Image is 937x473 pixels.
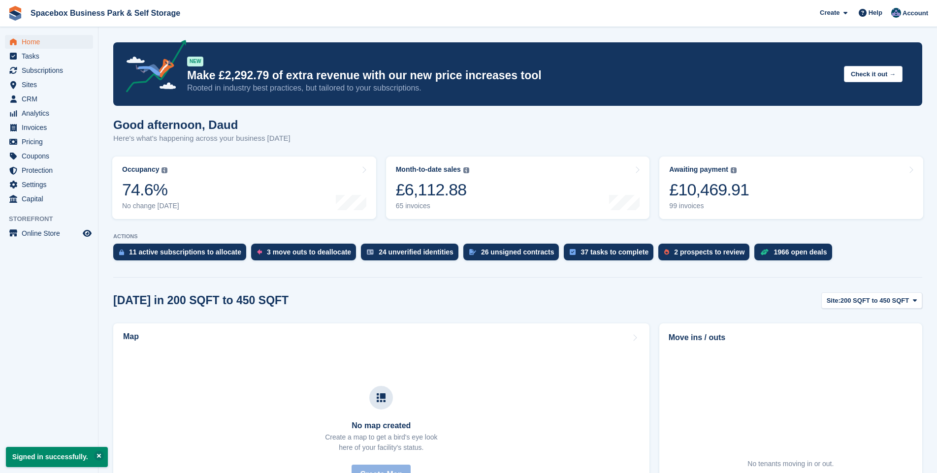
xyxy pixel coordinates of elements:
img: icon-info-grey-7440780725fd019a000dd9b08b2336e03edf1995a4989e88bcd33f0948082b44.svg [731,167,737,173]
h3: No map created [325,421,437,430]
a: Preview store [81,227,93,239]
div: 74.6% [122,180,179,200]
a: menu [5,106,93,120]
a: 1966 open deals [754,244,837,265]
img: Daud [891,8,901,18]
span: Site: [827,296,840,306]
div: Awaiting payment [669,165,728,174]
a: menu [5,35,93,49]
a: menu [5,63,93,77]
div: No tenants moving in or out. [747,459,834,469]
img: map-icn-33ee37083ee616e46c38cad1a60f524a97daa1e2b2c8c0bc3eb3415660979fc1.svg [377,393,386,402]
a: Awaiting payment £10,469.91 99 invoices [659,157,923,219]
button: Check it out → [844,66,903,82]
span: Invoices [22,121,81,134]
p: Signed in successfully. [6,447,108,467]
div: 65 invoices [396,202,469,210]
span: Online Store [22,226,81,240]
span: Tasks [22,49,81,63]
img: move_outs_to_deallocate_icon-f764333ba52eb49d3ac5e1228854f67142a1ed5810a6f6cc68b1a99e826820c5.svg [257,249,262,255]
a: 3 move outs to deallocate [251,244,361,265]
a: menu [5,92,93,106]
a: menu [5,192,93,206]
div: NEW [187,57,203,66]
div: £6,112.88 [396,180,469,200]
div: No change [DATE] [122,202,179,210]
a: Occupancy 74.6% No change [DATE] [112,157,376,219]
p: Create a map to get a bird's eye look here of your facility's status. [325,432,437,453]
div: Month-to-date sales [396,165,461,174]
img: prospect-51fa495bee0391a8d652442698ab0144808aea92771e9ea1ae160a38d050c398.svg [664,249,669,255]
span: Account [903,8,928,18]
p: ACTIONS [113,233,922,240]
span: Capital [22,192,81,206]
a: menu [5,135,93,149]
div: 37 tasks to complete [581,248,648,256]
p: Here's what's happening across your business [DATE] [113,133,291,144]
img: icon-info-grey-7440780725fd019a000dd9b08b2336e03edf1995a4989e88bcd33f0948082b44.svg [463,167,469,173]
button: Site: 200 SQFT to 450 SQFT [821,292,922,309]
img: stora-icon-8386f47178a22dfd0bd8f6a31ec36ba5ce8667c1dd55bd0f319d3a0aa187defe.svg [8,6,23,21]
img: icon-info-grey-7440780725fd019a000dd9b08b2336e03edf1995a4989e88bcd33f0948082b44.svg [162,167,167,173]
div: Occupancy [122,165,159,174]
img: contract_signature_icon-13c848040528278c33f63329250d36e43548de30e8caae1d1a13099fd9432cc5.svg [469,249,476,255]
img: deal-1b604bf984904fb50ccaf53a9ad4b4a5d6e5aea283cecdc64d6e3604feb123c2.svg [760,249,769,255]
h2: Move ins / outs [669,332,913,344]
div: 11 active subscriptions to allocate [129,248,241,256]
h1: Good afternoon, Daud [113,118,291,131]
div: 24 unverified identities [379,248,453,256]
span: Create [820,8,840,18]
span: Coupons [22,149,81,163]
span: Storefront [9,214,98,224]
div: 3 move outs to deallocate [267,248,351,256]
a: 11 active subscriptions to allocate [113,244,251,265]
h2: [DATE] in 200 SQFT to 450 SQFT [113,294,289,307]
a: 37 tasks to complete [564,244,658,265]
img: price-adjustments-announcement-icon-8257ccfd72463d97f412b2fc003d46551f7dbcb40ab6d574587a9cd5c0d94... [118,40,187,96]
a: menu [5,121,93,134]
span: Help [869,8,882,18]
a: menu [5,226,93,240]
img: verify_identity-adf6edd0f0f0b5bbfe63781bf79b02c33cf7c696d77639b501bdc392416b5a36.svg [367,249,374,255]
a: 2 prospects to review [658,244,754,265]
span: CRM [22,92,81,106]
div: 1966 open deals [774,248,827,256]
a: 26 unsigned contracts [463,244,564,265]
a: menu [5,149,93,163]
p: Rooted in industry best practices, but tailored to your subscriptions. [187,83,836,94]
a: Spacebox Business Park & Self Storage [27,5,184,21]
a: menu [5,78,93,92]
span: Settings [22,178,81,191]
div: 26 unsigned contracts [481,248,554,256]
a: 24 unverified identities [361,244,463,265]
div: 2 prospects to review [674,248,744,256]
a: menu [5,163,93,177]
span: Home [22,35,81,49]
span: Sites [22,78,81,92]
span: Pricing [22,135,81,149]
a: menu [5,49,93,63]
p: Make £2,292.79 of extra revenue with our new price increases tool [187,68,836,83]
a: menu [5,178,93,191]
img: active_subscription_to_allocate_icon-d502201f5373d7db506a760aba3b589e785aa758c864c3986d89f69b8ff3... [119,249,124,255]
div: £10,469.91 [669,180,749,200]
h2: Map [123,332,139,341]
span: Analytics [22,106,81,120]
span: 200 SQFT to 450 SQFT [840,296,909,306]
span: Subscriptions [22,63,81,77]
span: Protection [22,163,81,177]
a: Month-to-date sales £6,112.88 65 invoices [386,157,650,219]
div: 99 invoices [669,202,749,210]
img: task-75834270c22a3079a89374b754ae025e5fb1db73e45f91037f5363f120a921f8.svg [570,249,576,255]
